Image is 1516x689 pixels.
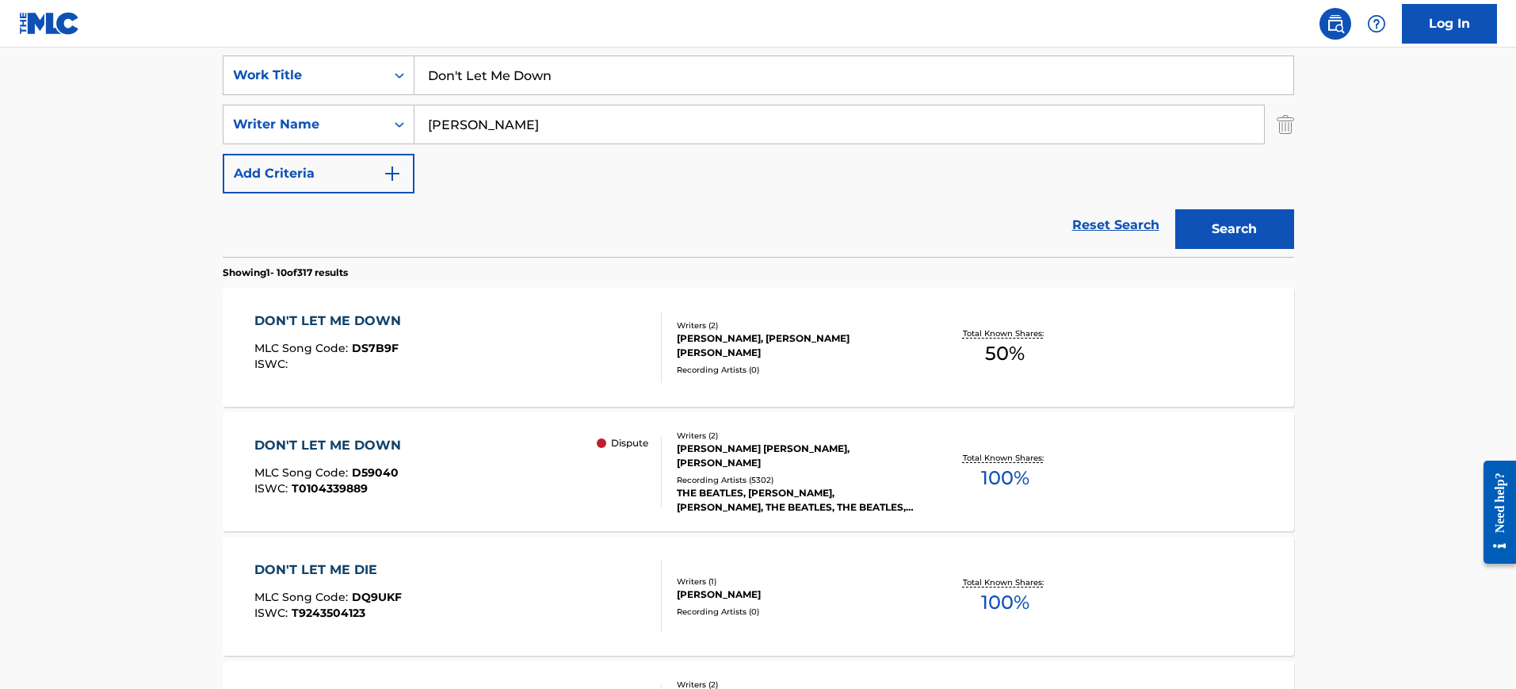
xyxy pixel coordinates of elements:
[677,430,916,442] div: Writers ( 2 )
[963,576,1048,588] p: Total Known Shares:
[1472,449,1516,576] iframe: Resource Center
[383,164,402,183] img: 9d2ae6d4665cec9f34b9.svg
[677,364,916,376] div: Recording Artists ( 0 )
[1402,4,1497,44] a: Log In
[352,590,402,604] span: DQ9UKF
[254,606,292,620] span: ISWC :
[233,115,376,134] div: Writer Name
[963,452,1048,464] p: Total Known Shares:
[352,341,399,355] span: DS7B9F
[223,266,348,280] p: Showing 1 - 10 of 317 results
[223,56,1294,257] form: Search Form
[677,576,916,588] div: Writers ( 1 )
[1277,105,1294,144] img: Delete Criterion
[254,561,402,580] div: DON'T LET ME DIE
[981,588,1029,617] span: 100 %
[1326,14,1345,33] img: search
[985,339,1025,368] span: 50 %
[254,357,292,371] span: ISWC :
[254,465,352,480] span: MLC Song Code :
[677,442,916,470] div: [PERSON_NAME] [PERSON_NAME], [PERSON_NAME]
[1175,209,1294,249] button: Search
[223,412,1294,531] a: DON'T LET ME DOWNMLC Song Code:D59040ISWC:T0104339889 DisputeWriters (2)[PERSON_NAME] [PERSON_NAM...
[292,606,365,620] span: T9243504123
[223,154,414,193] button: Add Criteria
[677,486,916,515] div: THE BEATLES, [PERSON_NAME], [PERSON_NAME], THE BEATLES, THE BEATLES, THE BEATLES, THE BEATLES
[677,331,916,360] div: [PERSON_NAME], [PERSON_NAME] [PERSON_NAME]
[963,327,1048,339] p: Total Known Shares:
[254,590,352,604] span: MLC Song Code :
[677,320,916,331] div: Writers ( 2 )
[223,537,1294,656] a: DON'T LET ME DIEMLC Song Code:DQ9UKFISWC:T9243504123Writers (1)[PERSON_NAME]Recording Artists (0)...
[677,606,916,618] div: Recording Artists ( 0 )
[223,288,1294,407] a: DON'T LET ME DOWNMLC Song Code:DS7B9FISWC:Writers (2)[PERSON_NAME], [PERSON_NAME] [PERSON_NAME]Re...
[1367,14,1386,33] img: help
[292,481,368,496] span: T0104339889
[254,341,352,355] span: MLC Song Code :
[611,436,648,450] p: Dispute
[233,66,376,85] div: Work Title
[981,464,1029,492] span: 100 %
[1361,8,1392,40] div: Help
[254,312,409,331] div: DON'T LET ME DOWN
[677,474,916,486] div: Recording Artists ( 5302 )
[677,588,916,602] div: [PERSON_NAME]
[1064,208,1167,243] a: Reset Search
[254,436,409,455] div: DON'T LET ME DOWN
[352,465,399,480] span: D59040
[19,12,80,35] img: MLC Logo
[254,481,292,496] span: ISWC :
[1319,8,1351,40] a: Public Search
